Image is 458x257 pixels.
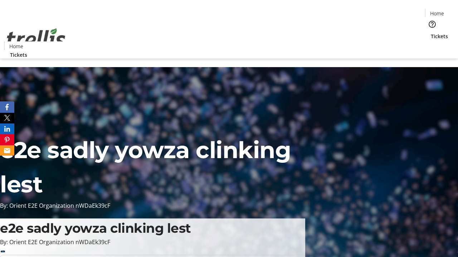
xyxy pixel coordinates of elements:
[10,51,27,59] span: Tickets
[425,32,454,40] a: Tickets
[5,42,28,50] a: Home
[425,17,439,31] button: Help
[425,40,439,54] button: Cart
[430,10,444,17] span: Home
[9,42,23,50] span: Home
[425,10,448,17] a: Home
[431,32,448,40] span: Tickets
[4,51,33,59] a: Tickets
[4,20,68,56] img: Orient E2E Organization nWDaEk39cF's Logo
